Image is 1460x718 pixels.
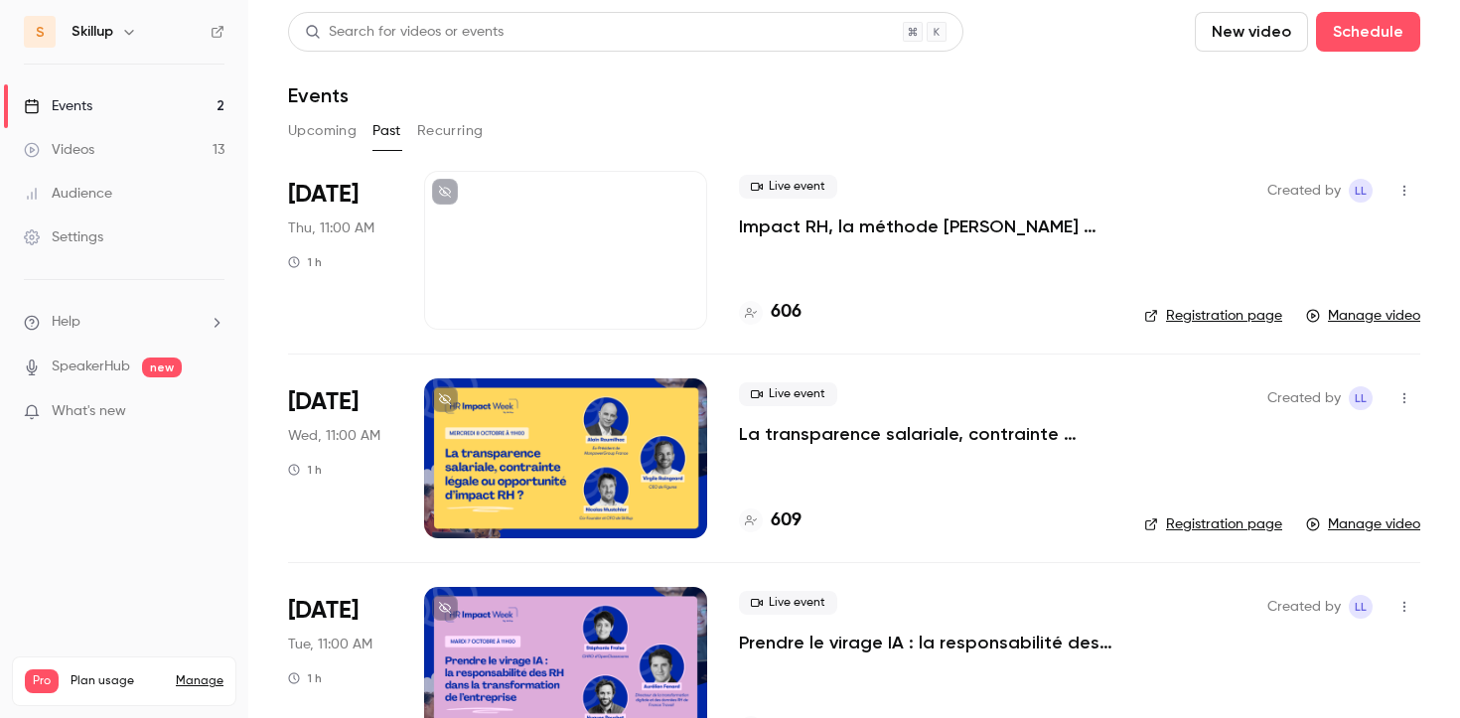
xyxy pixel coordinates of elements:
span: Wed, 11:00 AM [288,426,380,446]
button: Past [372,115,401,147]
div: Events [24,96,92,116]
div: Oct 8 Wed, 11:00 AM (Europe/Paris) [288,378,392,537]
h4: 609 [771,507,802,534]
div: Settings [24,227,103,247]
a: La transparence salariale, contrainte légale ou opportunité d’impact RH ? [739,422,1112,446]
span: Louise Le Guillou [1349,595,1373,619]
span: LL [1355,179,1367,203]
span: Louise Le Guillou [1349,179,1373,203]
div: 1 h [288,670,322,686]
button: Schedule [1316,12,1420,52]
button: Upcoming [288,115,357,147]
span: Louise Le Guillou [1349,386,1373,410]
span: Live event [739,591,837,615]
a: 609 [739,507,802,534]
span: Tue, 11:00 AM [288,635,372,654]
a: Manage video [1306,306,1420,326]
span: S [36,22,45,43]
div: 1 h [288,462,322,478]
span: [DATE] [288,386,359,418]
span: Live event [739,382,837,406]
span: Plan usage [71,673,164,689]
span: new [142,358,182,377]
a: Prendre le virage IA : la responsabilité des RH dans la transformation de l'entreprise [739,631,1112,654]
a: Manage [176,673,223,689]
button: Recurring [417,115,484,147]
span: Live event [739,175,837,199]
span: [DATE] [288,595,359,627]
a: 606 [739,299,802,326]
div: Videos [24,140,94,160]
h6: Skillup [72,22,113,42]
span: LL [1355,595,1367,619]
iframe: Noticeable Trigger [201,403,224,421]
span: Pro [25,669,59,693]
button: New video [1195,12,1308,52]
span: Created by [1267,179,1341,203]
a: Manage video [1306,514,1420,534]
h1: Events [288,83,349,107]
li: help-dropdown-opener [24,312,224,333]
span: LL [1355,386,1367,410]
span: Created by [1267,386,1341,410]
div: Search for videos or events [305,22,504,43]
span: Help [52,312,80,333]
div: Audience [24,184,112,204]
span: What's new [52,401,126,422]
span: Thu, 11:00 AM [288,218,374,238]
div: Oct 9 Thu, 11:00 AM (Europe/Paris) [288,171,392,330]
span: [DATE] [288,179,359,211]
div: 1 h [288,254,322,270]
a: Impact RH, la méthode [PERSON_NAME] pour créer de l’engagement [739,215,1112,238]
a: Registration page [1144,306,1282,326]
a: Registration page [1144,514,1282,534]
h4: 606 [771,299,802,326]
a: SpeakerHub [52,357,130,377]
span: Created by [1267,595,1341,619]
